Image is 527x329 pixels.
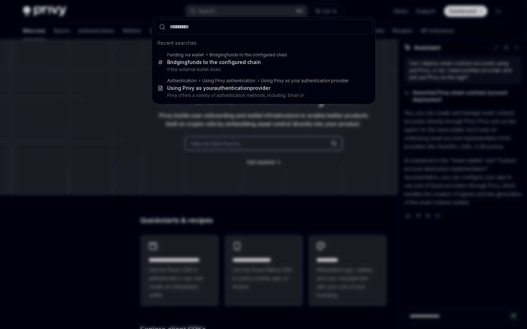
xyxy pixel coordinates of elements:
[210,52,287,58] div: funds to the configured chain
[168,78,197,84] div: Authentication
[158,40,197,47] span: Recent searches
[261,78,349,84] div: Using Privy as your authentication provider
[202,78,256,84] div: Using Privy authentication
[214,85,250,91] b: authentication
[168,59,261,65] div: funds to the configured chain
[168,93,358,98] p: Privy offers a variety of authentication methods, including: Email or
[168,67,358,72] p: If the external wallet does
[168,59,188,65] b: Bridging
[210,52,227,57] b: Bridging
[168,52,204,58] div: Funding via wallet
[168,85,271,91] div: Using Privy as your provider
